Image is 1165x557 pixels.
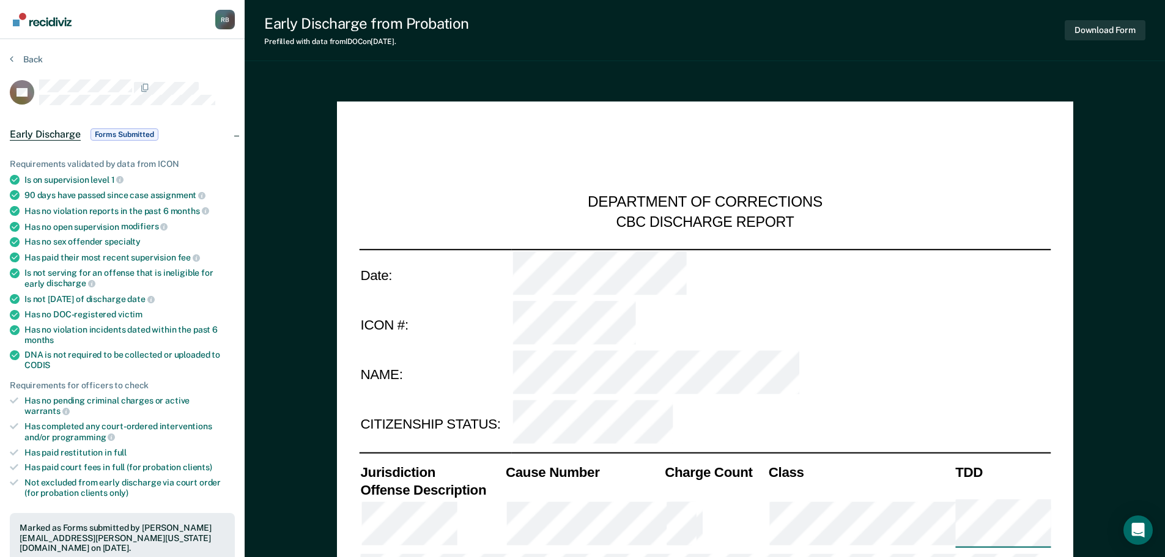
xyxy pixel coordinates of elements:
[13,13,72,26] img: Recidiviz
[215,10,235,29] button: Profile dropdown button
[359,481,505,498] th: Offense Description
[359,300,511,350] td: ICON #:
[46,278,95,288] span: discharge
[359,350,511,400] td: NAME:
[24,406,70,416] span: warrants
[10,54,43,65] button: Back
[24,309,235,320] div: Has no DOC-registered
[264,37,469,46] div: Prefilled with data from IDOC on [DATE] .
[24,174,235,185] div: Is on supervision level
[24,421,235,442] div: Has completed any court-ordered interventions and/or
[24,205,235,216] div: Has no violation reports in the past 6
[111,175,124,185] span: 1
[114,448,127,457] span: full
[24,448,235,458] div: Has paid restitution in
[359,400,511,450] td: CITIZENSHIP STATUS:
[359,249,511,300] td: Date:
[24,325,235,345] div: Has no violation incidents dated within the past 6
[24,335,54,345] span: months
[24,360,50,370] span: CODIS
[10,128,81,141] span: Early Discharge
[109,488,128,498] span: only)
[616,213,794,231] div: CBC DISCHARGE REPORT
[215,10,235,29] div: R B
[105,237,141,246] span: specialty
[127,294,154,304] span: date
[359,463,505,481] th: Jurisdiction
[1123,515,1153,545] div: Open Intercom Messenger
[20,523,225,553] div: Marked as Forms submitted by [PERSON_NAME][EMAIL_ADDRESS][PERSON_NAME][US_STATE][DOMAIN_NAME] on ...
[178,253,200,262] span: fee
[504,463,663,481] th: Cause Number
[24,221,235,232] div: Has no open supervision
[24,190,235,201] div: 90 days have passed since case
[10,159,235,169] div: Requirements validated by data from ICON
[183,462,212,472] span: clients)
[24,293,235,304] div: Is not [DATE] of discharge
[24,268,235,289] div: Is not serving for an offense that is ineligible for early
[171,206,209,216] span: months
[24,252,235,263] div: Has paid their most recent supervision
[664,463,767,481] th: Charge Count
[954,463,1051,481] th: TDD
[767,463,953,481] th: Class
[264,15,469,32] div: Early Discharge from Probation
[1065,20,1145,40] button: Download Form
[588,193,823,213] div: DEPARTMENT OF CORRECTIONS
[24,350,235,371] div: DNA is not required to be collected or uploaded to
[52,432,115,442] span: programming
[24,478,235,498] div: Not excluded from early discharge via court order (for probation clients
[121,221,168,231] span: modifiers
[10,380,235,391] div: Requirements for officers to check
[24,396,235,416] div: Has no pending criminal charges or active
[24,462,235,473] div: Has paid court fees in full (for probation
[150,190,205,200] span: assignment
[118,309,142,319] span: victim
[91,128,158,141] span: Forms Submitted
[24,237,235,247] div: Has no sex offender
